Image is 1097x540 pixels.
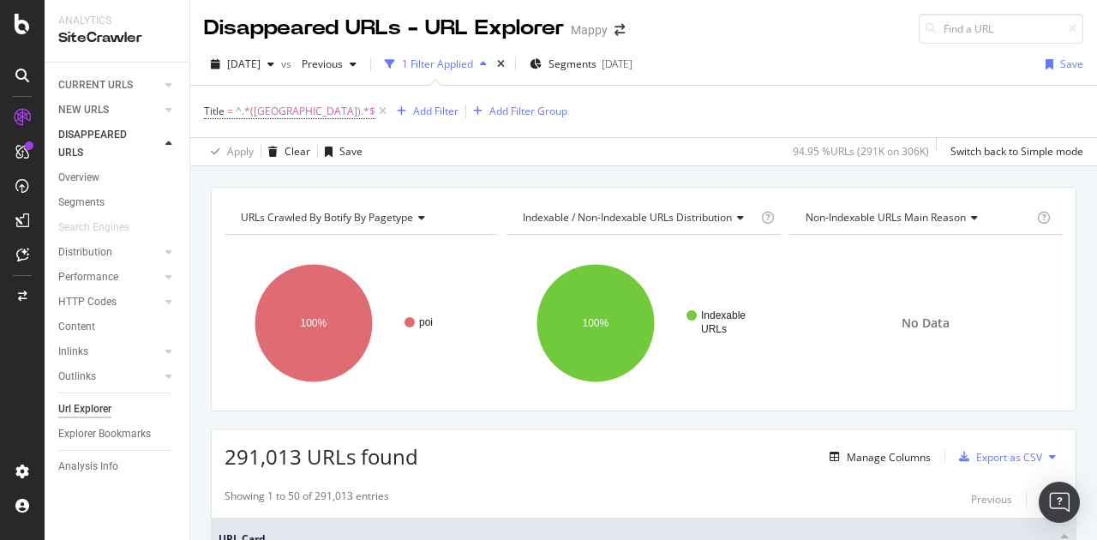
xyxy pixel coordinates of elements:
div: Switch back to Simple mode [950,144,1083,159]
div: Url Explorer [58,400,111,418]
div: [DATE] [602,57,632,71]
div: arrow-right-arrow-left [614,24,625,36]
h4: Non-Indexable URLs Main Reason [802,204,1034,231]
div: Apply [227,144,254,159]
div: Export as CSV [976,450,1042,465]
h4: Indexable / Non-Indexable URLs Distribution [519,204,758,231]
div: Content [58,318,95,336]
div: DISAPPEARED URLS [58,126,145,162]
div: Save [1060,57,1083,71]
a: Inlinks [58,343,160,361]
div: SiteCrawler [58,28,176,48]
button: [DATE] [204,51,281,78]
text: 100% [301,317,327,329]
div: 1 Filter Applied [402,57,473,71]
div: Search Engines [58,219,129,237]
a: Performance [58,268,160,286]
span: Segments [548,57,596,71]
div: Segments [58,194,105,212]
button: Apply [204,138,254,165]
button: Previous [295,51,363,78]
div: CURRENT URLS [58,76,133,94]
a: CURRENT URLS [58,76,160,94]
button: Clear [261,138,310,165]
div: Manage Columns [847,450,931,465]
text: 100% [583,317,609,329]
button: Export as CSV [952,443,1042,471]
div: Add Filter [413,104,459,118]
div: HTTP Codes [58,293,117,311]
a: Content [58,318,177,336]
div: Showing 1 to 50 of 291,013 entries [225,489,389,509]
div: Mappy [571,21,608,39]
a: Url Explorer [58,400,177,418]
span: 2025 Aug. 5th [227,57,261,71]
a: Search Engines [58,219,147,237]
button: Add Filter Group [466,101,567,122]
span: = [227,104,233,118]
div: Performance [58,268,118,286]
a: Analysis Info [58,458,177,476]
div: Previous [971,492,1012,507]
span: Indexable / Non-Indexable URLs distribution [523,210,732,225]
a: Explorer Bookmarks [58,425,177,443]
text: poi [419,316,433,328]
button: Previous [971,489,1012,509]
button: Save [1039,51,1083,78]
div: Open Intercom Messenger [1039,482,1080,523]
a: DISAPPEARED URLS [58,126,160,162]
div: Outlinks [58,368,96,386]
button: Switch back to Simple mode [944,138,1083,165]
a: Distribution [58,243,160,261]
div: Add Filter Group [489,104,567,118]
span: vs [281,57,295,71]
div: Inlinks [58,343,88,361]
h4: URLs Crawled By Botify By pagetype [237,204,483,231]
div: Analysis Info [58,458,118,476]
span: URLs Crawled By Botify By pagetype [241,210,413,225]
div: Save [339,144,363,159]
span: 291,013 URLs found [225,442,418,471]
text: URLs [701,323,727,335]
a: HTTP Codes [58,293,160,311]
a: Outlinks [58,368,160,386]
div: times [494,56,508,73]
a: Overview [58,169,177,187]
div: Disappeared URLs - URL Explorer [204,14,564,43]
div: Clear [285,144,310,159]
div: Distribution [58,243,112,261]
button: Manage Columns [823,447,931,467]
div: NEW URLS [58,101,109,119]
text: Indexable [701,309,746,321]
svg: A chart. [225,249,494,398]
button: Save [318,138,363,165]
span: Non-Indexable URLs Main Reason [806,210,966,225]
button: Segments[DATE] [523,51,639,78]
a: NEW URLS [58,101,160,119]
button: Add Filter [390,101,459,122]
span: ^.*([GEOGRAPHIC_DATA]).*$ [236,99,375,123]
svg: A chart. [507,249,776,398]
div: 94.95 % URLs ( 291K on 306K ) [793,144,929,159]
div: Analytics [58,14,176,28]
span: Previous [295,57,343,71]
button: 1 Filter Applied [378,51,494,78]
span: No Data [902,315,950,332]
span: Title [204,104,225,118]
div: Overview [58,169,99,187]
input: Find a URL [919,14,1083,44]
div: Explorer Bookmarks [58,425,151,443]
a: Segments [58,194,177,212]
